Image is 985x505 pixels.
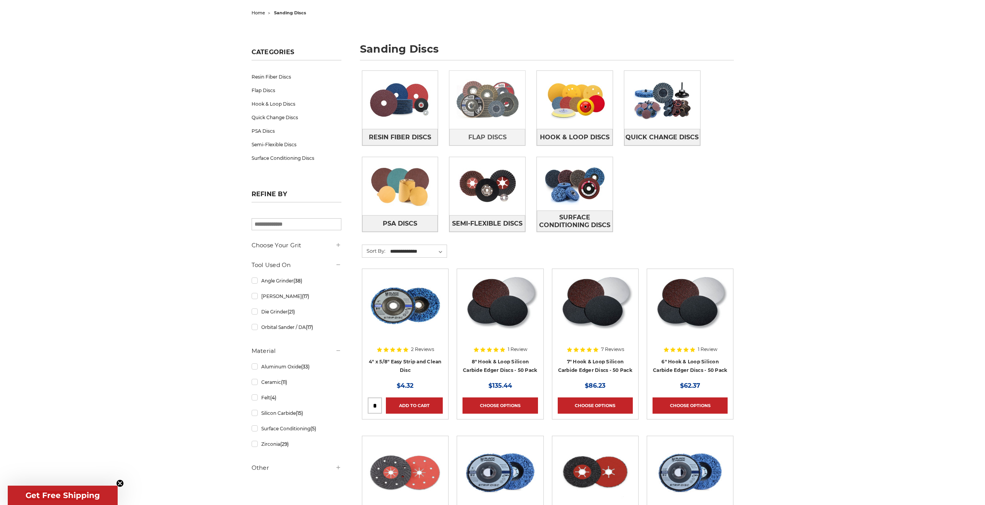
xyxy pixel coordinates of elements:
span: Get Free Shipping [26,491,100,500]
img: Resin Fiber Discs [362,73,438,127]
span: (21) [288,309,295,315]
div: Get Free ShippingClose teaser [8,486,118,505]
img: blue clean and strip disc [463,442,538,503]
a: Surface Conditioning Discs [537,211,613,232]
a: Resin Fiber Discs [252,70,341,84]
a: Angle Grinder [252,274,341,288]
img: 4-1/2" x 7/8" Easy Strip and Clean Disc [653,442,728,503]
img: 4.5" x 7/8" Silicon Carbide Semi Flex Disc [558,442,633,503]
a: Silicon Carbide 8" Hook & Loop Edger Discs [463,274,538,373]
span: $62.37 [680,382,700,389]
a: Surface Conditioning [252,422,341,435]
span: (4) [270,395,276,401]
a: Hook & Loop Discs [252,97,341,111]
a: PSA Discs [252,124,341,138]
img: Quick Change Discs [624,73,700,127]
img: Silicon Carbide 6" Hook & Loop Edger Discs [653,274,728,336]
span: $135.44 [488,382,512,389]
span: $4.32 [397,382,413,389]
a: Semi-Flexible Discs [449,215,525,232]
img: Hook & Loop Discs [537,73,613,127]
span: Flap Discs [468,131,507,144]
select: Sort By: [389,246,447,257]
span: Quick Change Discs [625,131,699,144]
span: $86.23 [585,382,605,389]
a: Die Grinder [252,305,341,318]
img: Silicon Carbide 8" Hook & Loop Edger Discs [463,274,538,336]
a: Aluminum Oxide [252,360,341,373]
span: (33) [301,364,310,370]
img: Semi-Flexible Discs [449,159,525,213]
a: Choose Options [463,397,538,414]
span: (17) [302,293,309,299]
a: [PERSON_NAME] [252,289,341,303]
a: home [252,10,265,15]
a: Choose Options [558,397,633,414]
button: Close teaser [116,479,124,487]
span: Hook & Loop Discs [540,131,610,144]
span: (11) [281,379,287,385]
a: Add to Cart [386,397,443,414]
h5: Tool Used On [252,260,341,270]
img: Silicon Carbide 7" Hook & Loop Edger Discs [558,274,633,336]
a: Semi-Flexible Discs [252,138,341,151]
h5: Material [252,346,341,356]
a: Hook & Loop Discs [537,129,613,146]
span: Resin Fiber Discs [369,131,431,144]
a: Flap Discs [252,84,341,97]
a: Zirconia [252,437,341,451]
a: Silicon Carbide [252,406,341,420]
h5: Choose Your Grit [252,241,341,250]
img: PSA Discs [362,159,438,213]
img: Flap Discs [449,73,525,127]
a: Choose Options [653,397,728,414]
a: PSA Discs [362,215,438,232]
span: sanding discs [274,10,306,15]
span: PSA Discs [383,217,417,230]
span: (17) [306,324,313,330]
a: Orbital Sander / DA [252,320,341,334]
a: 4" x 5/8" easy strip and clean discs [368,274,443,373]
a: Flap Discs [449,129,525,146]
img: 4" x 5/8" easy strip and clean discs [368,274,443,336]
a: Felt [252,391,341,404]
a: Silicon Carbide 6" Hook & Loop Edger Discs [653,274,728,373]
h1: sanding discs [360,44,734,60]
a: Silicon Carbide 7" Hook & Loop Edger Discs [558,274,633,373]
a: Ceramic [252,375,341,389]
h5: Other [252,463,341,472]
span: (5) [310,426,316,431]
a: Quick Change Discs [624,129,700,146]
label: Sort By: [362,245,385,257]
img: 7" x 7/8" Silicon Carbide Semi Flex Disc [368,442,443,503]
span: Semi-Flexible Discs [452,217,522,230]
a: Resin Fiber Discs [362,129,438,146]
img: Surface Conditioning Discs [537,157,613,211]
span: (38) [293,278,302,284]
h5: Refine by [252,190,341,202]
span: (29) [280,441,289,447]
span: Surface Conditioning Discs [537,211,612,232]
span: (15) [296,410,303,416]
h5: Categories [252,48,341,60]
a: Quick Change Discs [252,111,341,124]
a: Surface Conditioning Discs [252,151,341,165]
